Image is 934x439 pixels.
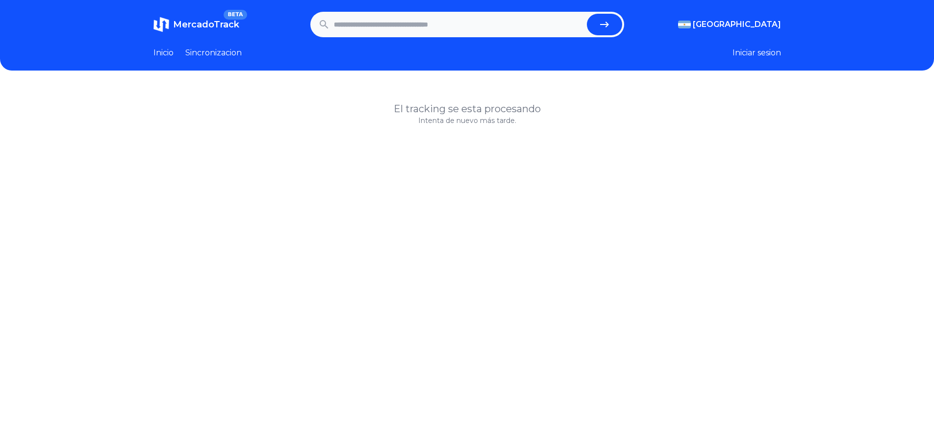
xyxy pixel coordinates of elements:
img: MercadoTrack [153,17,169,32]
h1: El tracking se esta procesando [153,102,781,116]
p: Intenta de nuevo más tarde. [153,116,781,125]
a: Sincronizacion [185,47,242,59]
span: [GEOGRAPHIC_DATA] [693,19,781,30]
span: BETA [224,10,247,20]
button: [GEOGRAPHIC_DATA] [678,19,781,30]
img: Argentina [678,21,691,28]
a: MercadoTrackBETA [153,17,239,32]
a: Inicio [153,47,174,59]
span: MercadoTrack [173,19,239,30]
button: Iniciar sesion [732,47,781,59]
